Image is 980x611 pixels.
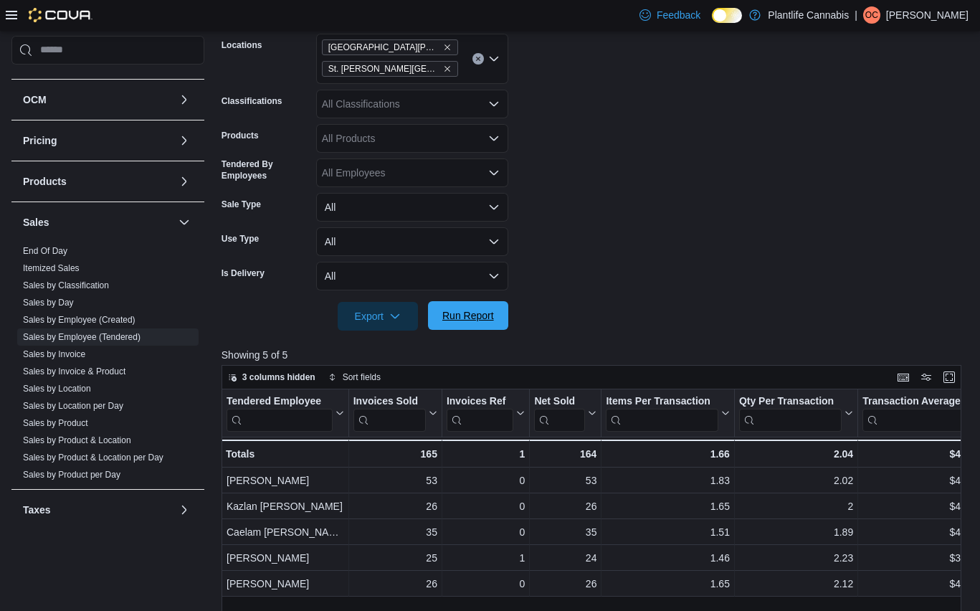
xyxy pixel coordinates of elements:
div: Orianna Christensen [863,6,880,24]
div: Sales [11,242,204,489]
div: Qty Per Transaction [739,394,842,408]
a: Sales by Invoice & Product [23,366,125,376]
button: All [316,262,508,290]
button: Open list of options [488,167,500,179]
button: Products [176,173,193,190]
div: $44.16 [862,472,980,489]
input: Dark Mode [712,8,742,23]
h3: Taxes [23,503,51,517]
a: Sales by Location per Day [23,401,123,411]
div: $44.92 [862,575,980,592]
h3: Products [23,174,67,189]
div: Invoices Sold [353,394,425,431]
button: Net Sold [534,394,596,431]
a: Sales by Product per Day [23,470,120,480]
a: Sales by Day [23,298,74,308]
div: 2.04 [739,445,853,463]
a: Sales by Employee (Tendered) [23,332,141,342]
p: [PERSON_NAME] [886,6,969,24]
div: 164 [534,445,596,463]
button: Keyboard shortcuts [895,369,912,386]
h3: Sales [23,215,49,229]
a: Sales by Invoice [23,349,85,359]
span: St. Albert - Jensen Lakes [322,61,458,77]
label: Locations [222,39,262,51]
span: Feedback [657,8,700,22]
a: Sales by Product & Location [23,435,131,445]
span: Sales by Product & Location per Day [23,452,163,463]
span: [GEOGRAPHIC_DATA][PERSON_NAME] [328,40,440,55]
h3: OCM [23,93,47,107]
button: 3 columns hidden [222,369,321,386]
button: Open list of options [488,98,500,110]
span: Sales by Product & Location [23,435,131,446]
a: Sales by Classification [23,280,109,290]
label: Tendered By Employees [222,158,310,181]
button: Run Report [428,301,508,330]
p: Showing 5 of 5 [222,348,969,362]
div: Net Sold [534,394,585,408]
div: [PERSON_NAME] [227,575,344,592]
span: Sales by Product [23,417,88,429]
div: 1 [447,549,525,567]
span: Run Report [442,308,494,323]
span: Itemized Sales [23,262,80,274]
span: 3 columns hidden [242,371,315,383]
h3: Pricing [23,133,57,148]
div: 1.83 [606,472,730,489]
a: Feedback [634,1,706,29]
button: OCM [23,93,173,107]
div: Tendered Employee [227,394,333,431]
span: Sales by Location [23,383,91,394]
div: 2 [739,498,853,515]
div: 2.02 [739,472,853,489]
div: $41.73 [862,498,980,515]
span: Sales by Employee (Tendered) [23,331,141,343]
label: Use Type [222,233,259,245]
button: Items Per Transaction [606,394,730,431]
button: Pricing [176,132,193,149]
button: All [316,193,508,222]
span: Sales by Product per Day [23,469,120,480]
div: [PERSON_NAME] [227,549,344,567]
div: 35 [353,524,437,541]
span: OC [865,6,878,24]
div: $49.52 [862,524,980,541]
div: 26 [353,498,437,515]
div: Net Sold [534,394,585,431]
div: 26 [534,498,596,515]
div: 1 [447,445,525,463]
div: Kazlan [PERSON_NAME] [227,498,344,515]
div: 26 [353,575,437,592]
button: Enter fullscreen [941,369,958,386]
span: Sales by Employee (Created) [23,314,135,326]
div: Totals [226,445,344,463]
button: Open list of options [488,133,500,144]
span: St. [PERSON_NAME][GEOGRAPHIC_DATA] [328,62,440,76]
span: Sales by Location per Day [23,400,123,412]
button: Sort fields [323,369,386,386]
button: Sales [23,215,173,229]
button: Display options [918,369,935,386]
button: Transaction Average [862,394,980,431]
button: Taxes [176,501,193,518]
button: Taxes [23,503,173,517]
div: 1.65 [606,575,730,592]
label: Products [222,130,259,141]
div: [PERSON_NAME] [227,472,344,489]
span: St. Albert - Erin Ridge [322,39,458,55]
div: Items Per Transaction [606,394,718,431]
div: Invoices Ref [447,394,513,431]
button: All [316,227,508,256]
p: | [855,6,857,24]
button: Open list of options [488,53,500,65]
div: 1.89 [739,524,853,541]
a: Sales by Product [23,418,88,428]
div: 0 [447,498,525,515]
button: Remove St. Albert - Erin Ridge from selection in this group [443,43,452,52]
div: 2.23 [739,549,853,567]
div: Items Per Transaction [606,394,718,408]
button: Invoices Ref [447,394,525,431]
div: 53 [353,472,437,489]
